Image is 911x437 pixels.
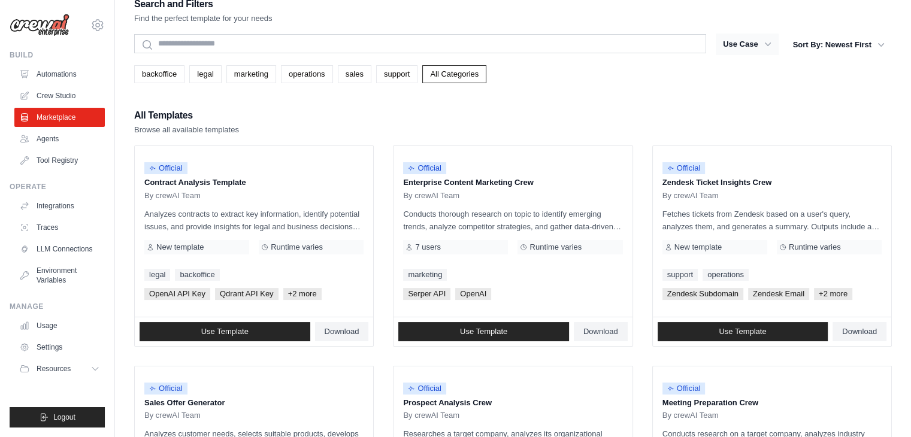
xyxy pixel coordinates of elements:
[283,288,322,300] span: +2 more
[376,65,417,83] a: support
[403,288,450,300] span: Serper API
[748,288,809,300] span: Zendesk Email
[37,364,71,374] span: Resources
[14,108,105,127] a: Marketplace
[403,191,459,201] span: By crewAI Team
[14,196,105,216] a: Integrations
[14,129,105,148] a: Agents
[403,208,622,233] p: Conducts thorough research on topic to identify emerging trends, analyze competitor strategies, a...
[144,208,364,233] p: Analyzes contracts to extract key information, identify potential issues, and provide insights fo...
[403,162,446,174] span: Official
[10,407,105,427] button: Logout
[10,50,105,60] div: Build
[144,288,210,300] span: OpenAI API Key
[403,383,446,394] span: Official
[415,242,441,252] span: 7 users
[662,162,706,174] span: Official
[658,322,828,341] a: Use Template
[144,177,364,189] p: Contract Analysis Template
[140,322,310,341] a: Use Template
[10,14,69,37] img: Logo
[403,397,622,409] p: Prospect Analysis Crew
[398,322,569,341] a: Use Template
[144,162,187,174] span: Official
[14,86,105,105] a: Crew Studio
[134,65,184,83] a: backoffice
[719,327,766,336] span: Use Template
[716,34,779,55] button: Use Case
[14,218,105,237] a: Traces
[14,261,105,290] a: Environment Variables
[134,13,273,25] p: Find the perfect template for your needs
[422,65,486,83] a: All Categories
[134,124,239,136] p: Browse all available templates
[703,269,749,281] a: operations
[10,182,105,192] div: Operate
[14,359,105,378] button: Resources
[583,327,618,336] span: Download
[144,411,201,420] span: By crewAI Team
[833,322,886,341] a: Download
[144,191,201,201] span: By crewAI Team
[842,327,877,336] span: Download
[315,322,369,341] a: Download
[271,242,323,252] span: Runtime varies
[14,239,105,259] a: LLM Connections
[662,411,719,420] span: By crewAI Team
[662,383,706,394] span: Official
[10,302,105,311] div: Manage
[574,322,628,341] a: Download
[403,177,622,189] p: Enterprise Content Marketing Crew
[215,288,279,300] span: Qdrant API Key
[814,288,852,300] span: +2 more
[403,411,459,420] span: By crewAI Team
[662,397,882,409] p: Meeting Preparation Crew
[455,288,491,300] span: OpenAI
[175,269,219,281] a: backoffice
[662,177,882,189] p: Zendesk Ticket Insights Crew
[662,288,743,300] span: Zendesk Subdomain
[144,269,170,281] a: legal
[403,269,447,281] a: marketing
[14,316,105,335] a: Usage
[662,269,698,281] a: support
[144,383,187,394] span: Official
[134,107,239,124] h2: All Templates
[156,242,204,252] span: New template
[674,242,722,252] span: New template
[144,397,364,409] p: Sales Offer Generator
[14,151,105,170] a: Tool Registry
[325,327,359,336] span: Download
[53,412,75,422] span: Logout
[662,208,882,233] p: Fetches tickets from Zendesk based on a user's query, analyzes them, and generates a summary. Out...
[281,65,333,83] a: operations
[662,191,719,201] span: By crewAI Team
[460,327,507,336] span: Use Template
[14,338,105,357] a: Settings
[338,65,371,83] a: sales
[201,327,249,336] span: Use Template
[14,65,105,84] a: Automations
[226,65,276,83] a: marketing
[529,242,582,252] span: Runtime varies
[786,34,892,56] button: Sort By: Newest First
[789,242,841,252] span: Runtime varies
[189,65,221,83] a: legal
